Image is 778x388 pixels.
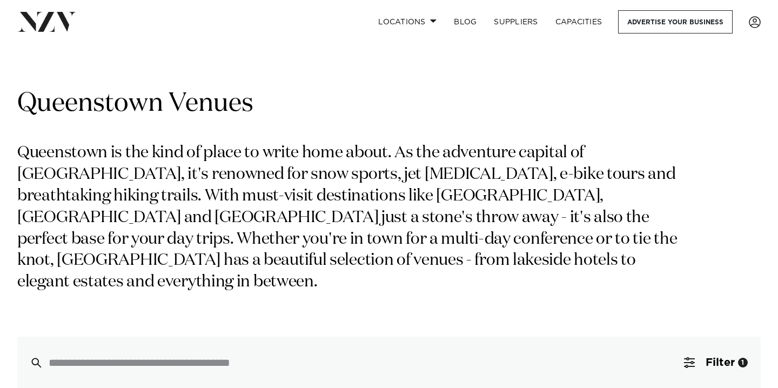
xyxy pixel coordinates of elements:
[485,10,546,34] a: SUPPLIERS
[17,143,685,293] p: Queenstown is the kind of place to write home about. As the adventure capital of [GEOGRAPHIC_DATA...
[706,357,735,368] span: Filter
[17,87,761,121] h1: Queenstown Venues
[17,12,76,31] img: nzv-logo.png
[618,10,733,34] a: Advertise your business
[370,10,445,34] a: Locations
[547,10,611,34] a: Capacities
[445,10,485,34] a: BLOG
[738,358,748,367] div: 1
